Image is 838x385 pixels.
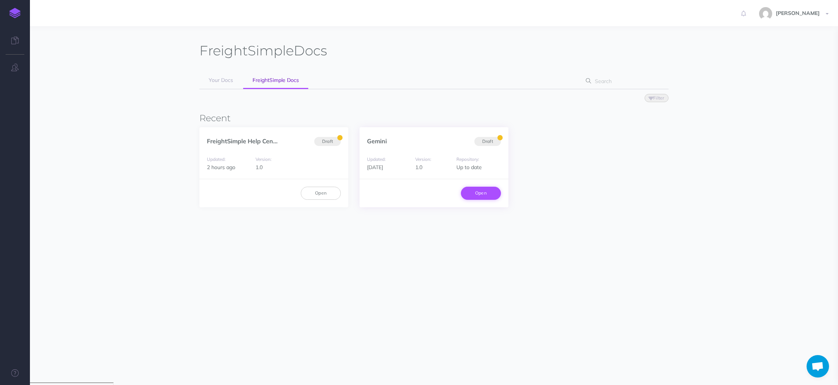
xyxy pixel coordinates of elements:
h3: Recent [199,113,668,123]
a: Open [461,187,501,199]
a: FreightSimple Help Cen... [207,137,278,145]
a: Your Docs [199,72,242,89]
span: Your Docs [209,77,233,83]
small: Updated: [207,156,226,162]
a: Open [301,187,341,199]
button: Filter [645,94,669,102]
img: logo-mark.svg [9,8,21,18]
span: Up to date [456,164,482,171]
a: FreightSimple Docs [243,72,308,89]
span: 1.0 [415,164,422,171]
span: 1.0 [256,164,263,171]
span: 2 hours ago [207,164,235,171]
span: FreightSimple Docs [253,77,299,83]
h1: Docs [199,42,327,59]
small: Repository: [456,156,479,162]
input: Search [593,74,657,88]
a: Gemini [367,137,387,145]
span: FreightSimple [199,42,294,59]
small: Updated: [367,156,386,162]
img: bd6a5cd5cd887f5f1400e9790900d9b3.jpg [759,7,772,20]
div: Chat abierto [807,355,829,378]
span: [PERSON_NAME] [772,10,823,16]
small: Version: [256,156,272,162]
small: Version: [415,156,431,162]
span: [DATE] [367,164,383,171]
